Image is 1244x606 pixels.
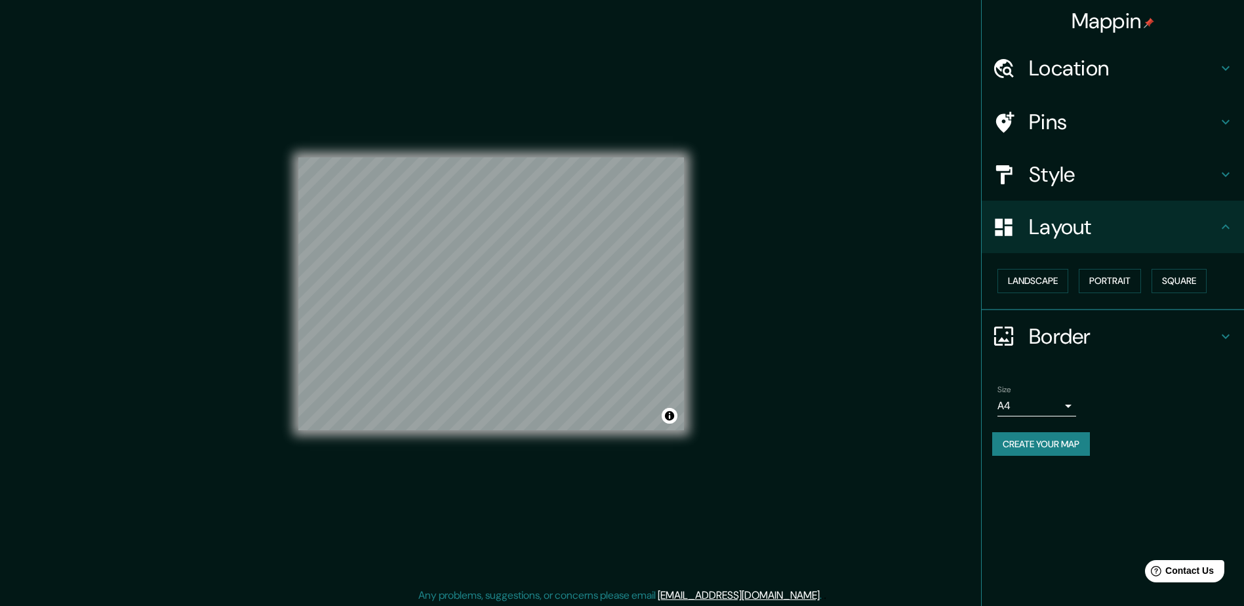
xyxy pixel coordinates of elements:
h4: Layout [1029,214,1218,240]
button: Portrait [1079,269,1141,293]
h4: Style [1029,161,1218,188]
button: Toggle attribution [662,408,677,424]
div: Border [982,310,1244,363]
div: Location [982,42,1244,94]
div: Style [982,148,1244,201]
div: Pins [982,96,1244,148]
p: Any problems, suggestions, or concerns please email . [418,588,822,603]
canvas: Map [298,157,684,430]
label: Size [997,384,1011,395]
h4: Mappin [1072,8,1155,34]
button: Create your map [992,432,1090,456]
h4: Pins [1029,109,1218,135]
div: . [824,588,826,603]
div: . [822,588,824,603]
div: Layout [982,201,1244,253]
button: Landscape [997,269,1068,293]
a: [EMAIL_ADDRESS][DOMAIN_NAME] [658,588,820,602]
img: pin-icon.png [1144,18,1154,28]
button: Square [1152,269,1207,293]
h4: Location [1029,55,1218,81]
h4: Border [1029,323,1218,350]
iframe: Help widget launcher [1127,555,1230,592]
div: A4 [997,395,1076,416]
